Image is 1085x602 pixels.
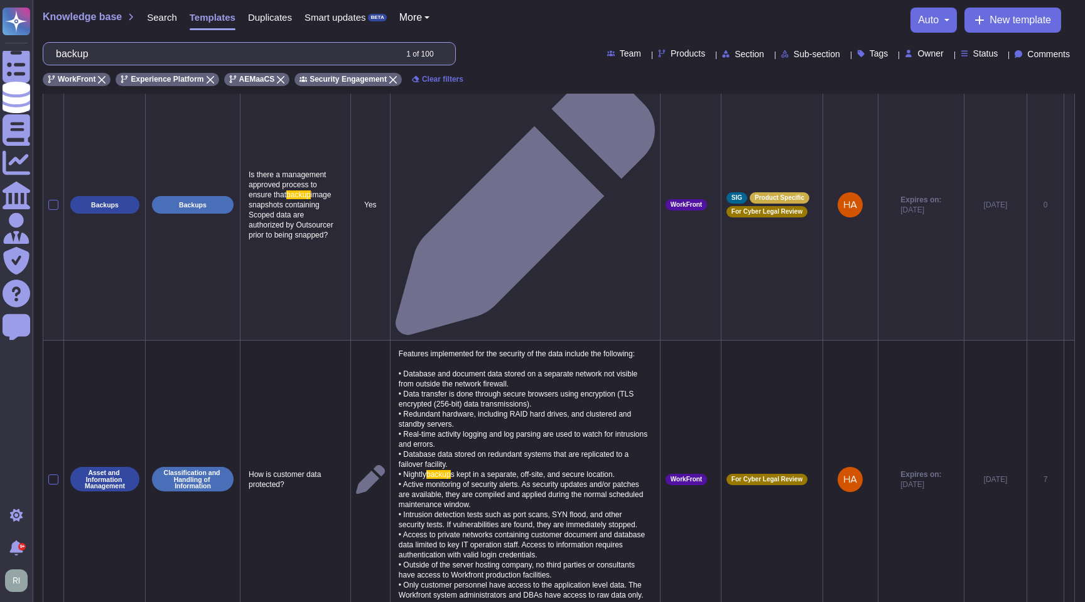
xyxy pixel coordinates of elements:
span: WorkFront [671,476,702,483]
div: 9+ [18,543,26,550]
span: Sub-section [794,50,840,58]
img: user [838,192,863,217]
div: 1 of 100 [406,50,433,58]
span: Team [620,49,641,58]
span: Smart updates [305,13,366,22]
div: [DATE] [969,474,1022,484]
span: Templates [190,13,235,22]
span: SIG [731,195,742,201]
span: WorkFront [58,75,95,83]
span: WorkFront [671,202,702,208]
div: 7 [1032,474,1059,484]
span: Security Engagement [310,75,387,83]
span: New template [990,15,1051,25]
span: Product Specific [755,195,804,201]
img: user [838,467,863,492]
span: Is there a management approved process to ensure that [249,170,328,199]
button: New template [964,8,1061,33]
div: 0 [1032,200,1059,210]
span: Search [147,13,177,22]
span: Expires on: [900,469,941,479]
span: More [399,13,422,23]
span: Products [671,49,705,58]
span: [DATE] [900,479,941,490]
span: AEMaaCS [239,75,275,83]
p: Asset and Information Management [75,469,135,490]
span: Clear filters [422,75,463,83]
p: How is customer data protected? [246,466,345,493]
span: For Cyber Legal Review [731,476,802,483]
input: Search by keywords [50,43,395,65]
span: backup [286,190,311,199]
button: user [3,567,36,594]
span: Features implemented for the security of the data include the following: • Database and document ... [399,349,650,479]
span: Status [973,49,998,58]
span: Knowledge base [43,12,122,22]
p: Backups [91,202,119,209]
p: Backups [179,202,207,209]
span: Experience Platform [131,75,203,83]
span: Expires on: [900,195,941,205]
span: backup [426,470,451,479]
button: More [399,13,430,23]
div: BETA [368,14,386,21]
button: auto [918,15,949,25]
span: For Cyber Legal Review [731,209,802,215]
span: Section [735,50,764,58]
span: Duplicates [248,13,292,22]
span: Tags [870,49,888,58]
img: user [5,569,28,592]
p: Yes [356,200,385,210]
span: image snapshots containing Scoped data are authorized by Outsourcer prior to being snapped? [249,190,335,239]
span: [DATE] [900,205,941,215]
span: Owner [917,49,943,58]
span: auto [918,15,939,25]
div: [DATE] [969,200,1022,210]
span: Comments [1027,50,1070,58]
p: Classification and Handling of Information [156,469,229,490]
